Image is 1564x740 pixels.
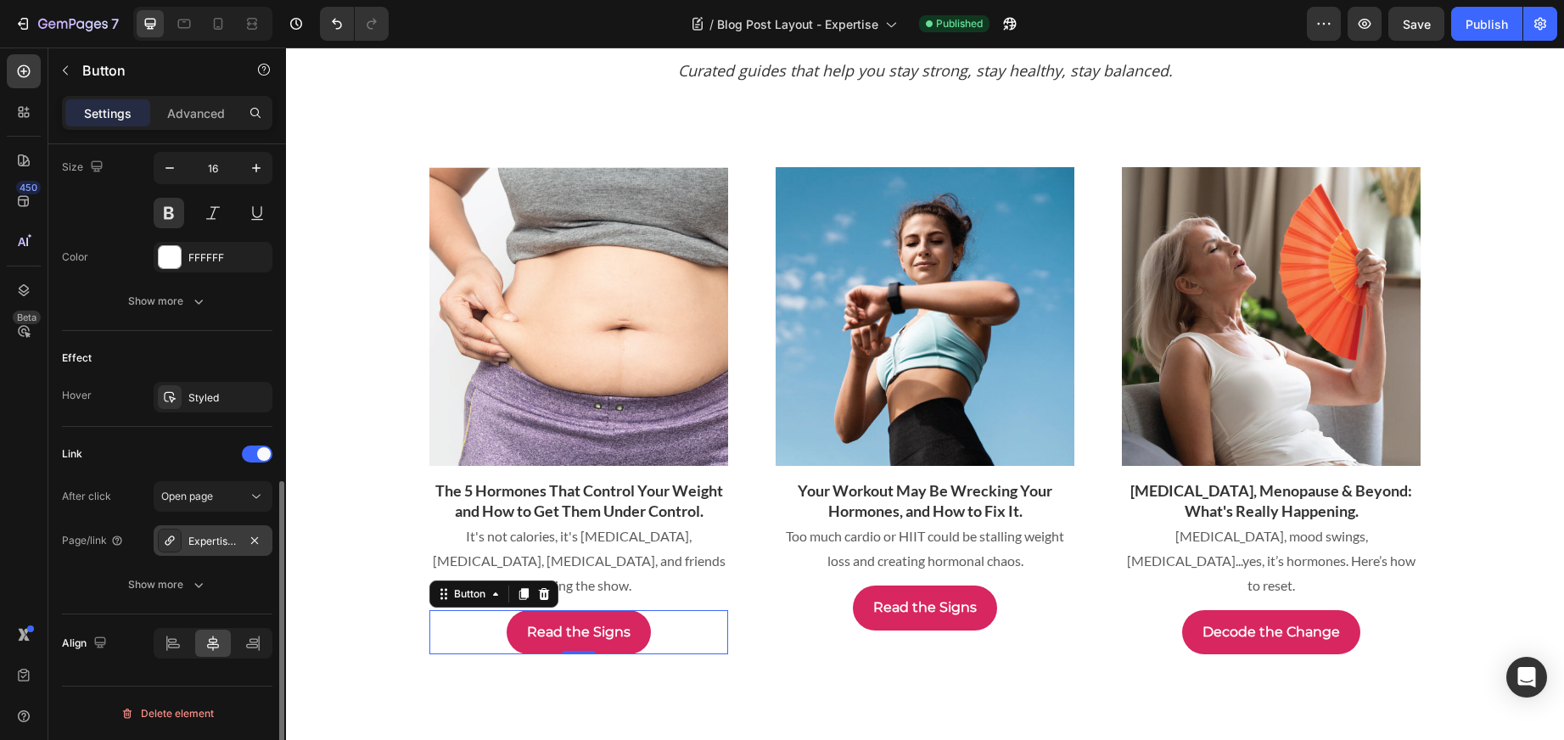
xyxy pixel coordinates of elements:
[121,704,214,724] div: Delete element
[62,350,92,366] div: Effect
[62,388,92,403] div: Hover
[836,120,1135,418] img: gempages_556455978892002340-c68c3749-99da-41de-bd76-d43341cd0ed4.jpg
[161,490,213,502] span: Open page
[188,250,268,266] div: FFFFFF
[587,548,691,573] p: Read the Signs
[167,104,225,122] p: Advanced
[896,563,1074,608] a: Decode the Change
[1451,7,1522,41] button: Publish
[188,534,238,549] div: Expertise/5-hormones-that-control-your-weight
[62,249,88,265] div: Color
[62,286,272,317] button: Show more
[1388,7,1444,41] button: Save
[62,632,110,655] div: Align
[320,7,389,41] div: Undo/Redo
[836,432,1135,475] h2: [MEDICAL_DATA], Menopause & Beyond: What's Really Happening.
[7,7,126,41] button: 7
[1403,17,1431,31] span: Save
[16,181,41,194] div: 450
[567,538,711,583] a: Read the Signs
[491,477,787,526] p: Too much cardio or HIIT could be stalling weight loss and creating hormonal chaos.
[62,533,124,548] div: Page/link
[62,489,111,504] div: After click
[154,481,272,512] button: Open page
[490,120,788,418] img: gempages_556455978892002340-3555834f-60bd-4742-8574-aa23c28a33f0.jpg
[188,390,268,406] div: Styled
[13,311,41,324] div: Beta
[936,16,983,31] span: Published
[128,576,207,593] div: Show more
[62,700,272,727] button: Delete element
[717,15,878,33] span: Blog Post Layout - Expertise
[111,14,119,34] p: 7
[917,573,1054,597] p: Decode the Change
[84,104,132,122] p: Settings
[838,477,1133,550] p: [MEDICAL_DATA], mood swings, [MEDICAL_DATA]...yes, it’s hormones. Here’s how to reset.
[62,569,272,600] button: Show more
[128,293,207,310] div: Show more
[62,446,82,462] div: Link
[82,60,227,81] p: Button
[286,48,1564,740] iframe: Design area
[1506,657,1547,698] div: Open Intercom Messenger
[490,432,788,475] h2: Your Workout May Be Wrecking Your Hormones, and How to Fix It.
[62,156,107,179] div: Size
[1466,15,1508,33] div: Publish
[709,15,714,33] span: /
